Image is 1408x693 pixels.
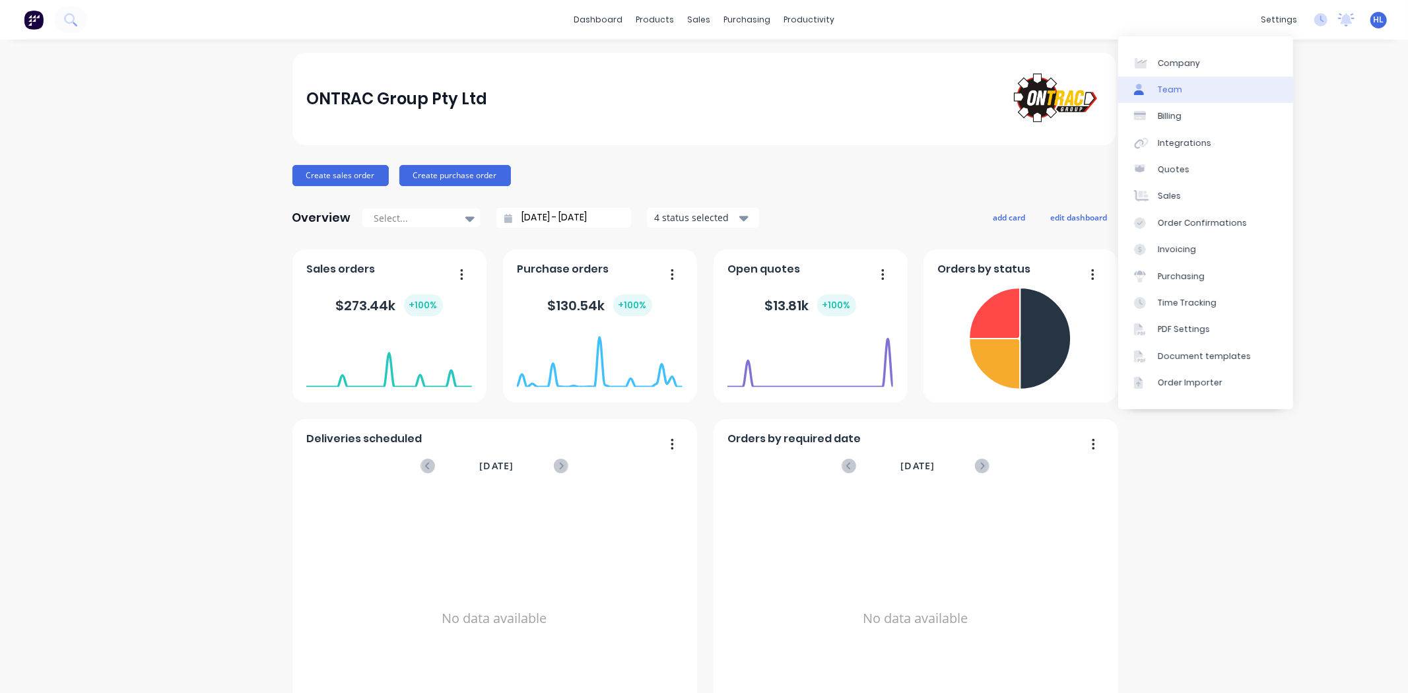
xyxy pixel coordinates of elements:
[629,10,681,30] div: products
[1158,244,1196,255] div: Invoicing
[517,261,609,277] span: Purchase orders
[654,211,737,224] div: 4 status selected
[1118,156,1293,183] a: Quotes
[1118,236,1293,263] a: Invoicing
[1158,217,1247,229] div: Order Confirmations
[1158,271,1205,282] div: Purchasing
[1158,190,1181,202] div: Sales
[1118,49,1293,76] a: Company
[1158,84,1182,96] div: Team
[1118,290,1293,316] a: Time Tracking
[1254,10,1304,30] div: settings
[1158,137,1211,149] div: Integrations
[1118,103,1293,129] a: Billing
[1118,183,1293,209] a: Sales
[727,261,800,277] span: Open quotes
[292,205,351,231] div: Overview
[1158,110,1182,122] div: Billing
[647,208,759,228] button: 4 status selected
[1118,130,1293,156] a: Integrations
[1158,377,1223,389] div: Order Importer
[681,10,717,30] div: sales
[1158,297,1217,309] div: Time Tracking
[1042,209,1116,226] button: edit dashboard
[1118,210,1293,236] a: Order Confirmations
[567,10,629,30] a: dashboard
[727,431,861,447] span: Orders by required date
[1374,14,1384,26] span: HL
[306,86,487,112] div: ONTRAC Group Pty Ltd
[404,294,443,316] div: + 100 %
[24,10,44,30] img: Factory
[1158,350,1251,362] div: Document templates
[1118,77,1293,103] a: Team
[817,294,856,316] div: + 100 %
[777,10,841,30] div: productivity
[1158,323,1210,335] div: PDF Settings
[1118,263,1293,289] a: Purchasing
[985,209,1034,226] button: add card
[1009,69,1102,129] img: ONTRAC Group Pty Ltd
[1118,316,1293,343] a: PDF Settings
[1118,343,1293,370] a: Document templates
[1158,164,1190,176] div: Quotes
[292,165,389,186] button: Create sales order
[336,294,443,316] div: $ 273.44k
[1158,57,1200,69] div: Company
[937,261,1030,277] span: Orders by status
[548,294,652,316] div: $ 130.54k
[613,294,652,316] div: + 100 %
[306,261,375,277] span: Sales orders
[717,10,777,30] div: purchasing
[1118,370,1293,396] a: Order Importer
[399,165,511,186] button: Create purchase order
[900,459,935,473] span: [DATE]
[479,459,514,473] span: [DATE]
[765,294,856,316] div: $ 13.81k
